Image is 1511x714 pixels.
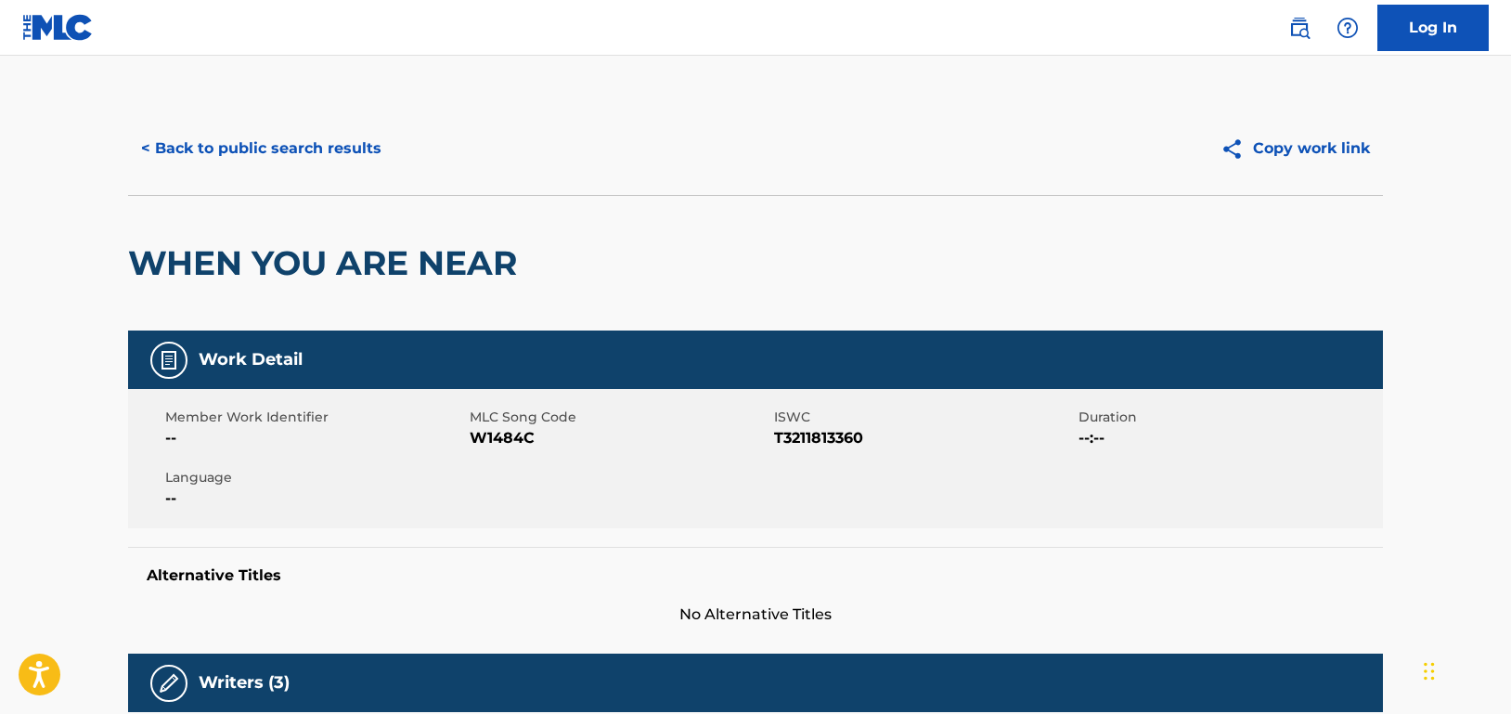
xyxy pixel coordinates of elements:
span: Member Work Identifier [165,408,465,427]
span: -- [165,487,465,510]
div: Help [1329,9,1366,46]
img: MLC Logo [22,14,94,41]
span: No Alternative Titles [128,604,1383,626]
button: < Back to public search results [128,125,394,172]
span: T3211813360 [774,427,1074,449]
span: --:-- [1078,427,1378,449]
span: ISWC [774,408,1074,427]
span: Duration [1078,408,1378,427]
img: search [1288,17,1311,39]
iframe: Chat Widget [1418,625,1511,714]
h2: WHEN YOU ARE NEAR [128,242,526,284]
h5: Alternative Titles [147,566,1364,585]
h5: Writers (3) [199,672,290,694]
img: Copy work link [1220,137,1253,161]
img: Writers [158,672,180,695]
a: Public Search [1281,9,1318,46]
span: -- [165,427,465,449]
button: Copy work link [1208,125,1383,172]
span: Language [165,468,465,487]
span: MLC Song Code [470,408,769,427]
a: Log In [1377,5,1489,51]
div: Drag [1424,643,1435,699]
img: help [1337,17,1359,39]
span: W1484C [470,427,769,449]
img: Work Detail [158,349,180,371]
h5: Work Detail [199,349,303,370]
